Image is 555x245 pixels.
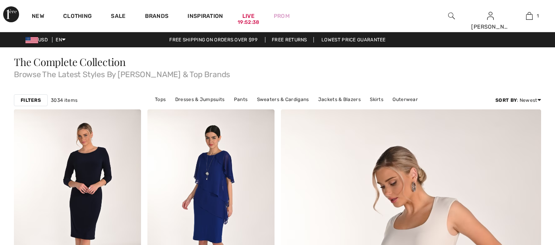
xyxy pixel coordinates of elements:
a: Clothing [63,13,92,21]
div: : Newest [495,97,541,104]
strong: Sort By [495,97,517,103]
a: Tops [151,94,170,105]
a: New [32,13,44,21]
a: Brands [145,13,169,21]
a: Prom [274,12,290,20]
img: 1ère Avenue [3,6,19,22]
span: The Complete Collection [14,55,126,69]
a: Jackets & Blazers [314,94,365,105]
a: Lowest Price Guarantee [315,37,392,43]
span: Browse The Latest Styles By [PERSON_NAME] & Top Brands [14,67,541,78]
a: Outerwear [389,94,422,105]
img: My Info [487,11,494,21]
span: 1 [537,12,539,19]
span: USD [25,37,51,43]
a: Pants [230,94,252,105]
div: 19:52:38 [238,19,259,26]
a: Live19:52:38 [242,12,255,20]
div: [PERSON_NAME] [471,23,509,31]
img: US Dollar [25,37,38,43]
span: EN [56,37,66,43]
strong: Filters [21,97,41,104]
a: Free Returns [265,37,314,43]
a: Sale [111,13,126,21]
span: Inspiration [188,13,223,21]
a: Free shipping on orders over $99 [163,37,264,43]
span: 3034 items [51,97,77,104]
a: Sign In [487,12,494,19]
a: Sweaters & Cardigans [253,94,313,105]
img: My Bag [526,11,533,21]
a: Dresses & Jumpsuits [171,94,229,105]
img: search the website [448,11,455,21]
a: 1 [510,11,548,21]
a: Skirts [366,94,387,105]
